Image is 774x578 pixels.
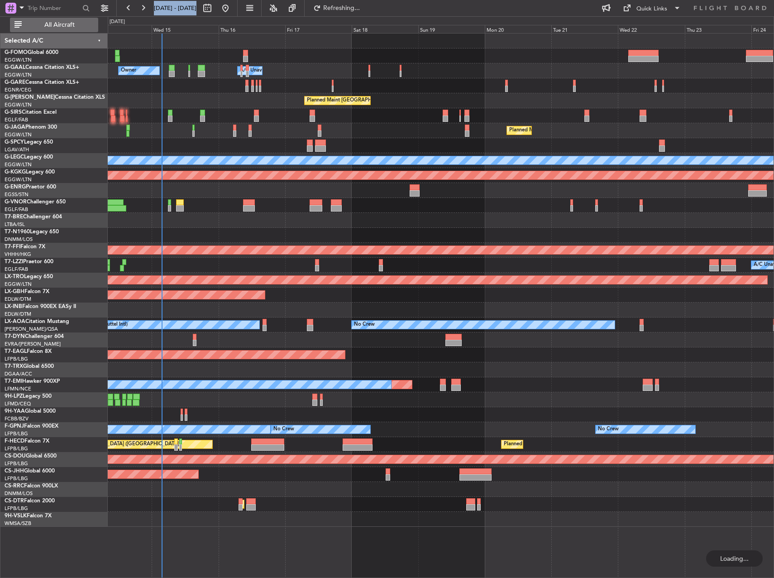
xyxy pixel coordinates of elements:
span: G-SPCY [5,140,24,145]
a: EGLF/FAB [5,116,28,123]
div: Thu 16 [219,25,285,33]
span: G-JAGA [5,125,25,130]
span: G-GAAL [5,65,25,70]
span: G-VNOR [5,199,27,205]
div: A/C Unavailable [240,64,277,77]
a: LFPB/LBG [5,445,28,452]
span: CS-RRC [5,483,24,489]
a: LFPB/LBG [5,475,28,482]
a: [PERSON_NAME]/QSA [5,326,58,332]
a: EGSS/STN [5,191,29,198]
a: EDLW/DTM [5,311,31,318]
a: G-SIRSCitation Excel [5,110,57,115]
a: EGGW/LTN [5,57,32,63]
a: EVRA/[PERSON_NAME] [5,341,61,347]
span: T7-EAGL [5,349,27,354]
a: EGGW/LTN [5,281,32,288]
a: EGGW/LTN [5,101,32,108]
a: T7-N1960Legacy 650 [5,229,59,235]
div: Planned Maint [GEOGRAPHIC_DATA] ([GEOGRAPHIC_DATA]) [38,438,180,451]
a: T7-LZZIPraetor 600 [5,259,53,265]
a: T7-BREChallenger 604 [5,214,62,220]
a: LX-TROLegacy 650 [5,274,53,279]
div: Planned Maint [GEOGRAPHIC_DATA] ([GEOGRAPHIC_DATA]) [504,438,646,451]
a: G-VNORChallenger 650 [5,199,66,205]
div: Loading... [706,550,763,567]
a: G-GAALCessna Citation XLS+ [5,65,79,70]
a: LFPB/LBG [5,505,28,512]
a: EGGW/LTN [5,131,32,138]
a: 9H-LPZLegacy 500 [5,394,52,399]
div: Quick Links [636,5,667,14]
span: F-GPNJ [5,424,24,429]
a: T7-FFIFalcon 7X [5,244,45,250]
span: G-KGKG [5,169,26,175]
a: G-ENRGPraetor 600 [5,184,56,190]
div: Thu 23 [685,25,751,33]
a: CS-DOUGlobal 6500 [5,453,57,459]
a: EGLF/FAB [5,266,28,273]
span: G-LEGC [5,154,24,160]
span: CS-DTR [5,498,24,504]
div: Planned Maint [GEOGRAPHIC_DATA] ([GEOGRAPHIC_DATA]) [307,94,449,107]
a: EGNR/CEG [5,87,32,93]
a: LFPB/LBG [5,356,28,362]
input: Trip Number [28,1,80,15]
button: Refreshing... [309,1,363,15]
a: CS-JHHGlobal 6000 [5,468,55,474]
div: No Crew [273,423,294,436]
div: Fri 17 [285,25,352,33]
span: CS-DOU [5,453,26,459]
a: EGLF/FAB [5,206,28,213]
span: F-HECD [5,438,24,444]
a: LX-AOACitation Mustang [5,319,69,324]
a: FCBB/BZV [5,415,29,422]
div: No Crew [598,423,619,436]
span: G-SIRS [5,110,22,115]
a: G-KGKGLegacy 600 [5,169,55,175]
a: LTBA/ISL [5,221,25,228]
div: Wed 15 [152,25,218,33]
a: WMSA/SZB [5,520,31,527]
a: CS-DTRFalcon 2000 [5,498,55,504]
a: 9H-VSLKFalcon 7X [5,513,52,519]
span: T7-TRX [5,364,23,369]
a: LGAV/ATH [5,146,29,153]
span: LX-GBH [5,289,24,294]
a: EGGW/LTN [5,72,32,78]
a: LFMD/CEQ [5,400,31,407]
div: Tue 21 [551,25,618,33]
span: 9H-LPZ [5,394,23,399]
span: LX-TRO [5,274,24,279]
span: [DATE] - [DATE] [154,4,196,12]
a: T7-TRXGlobal 6500 [5,364,54,369]
span: T7-DYN [5,334,25,339]
div: No Crew [354,318,375,332]
a: LX-GBHFalcon 7X [5,289,49,294]
span: T7-N1960 [5,229,30,235]
a: G-JAGAPhenom 300 [5,125,57,130]
a: G-[PERSON_NAME]Cessna Citation XLS [5,95,105,100]
div: [DATE] [110,18,125,26]
a: DNMM/LOS [5,490,33,497]
a: EDLW/DTM [5,296,31,303]
div: Wed 22 [618,25,684,33]
div: Planned Maint [GEOGRAPHIC_DATA] ([GEOGRAPHIC_DATA]) [509,124,652,137]
a: LFPB/LBG [5,430,28,437]
span: G-ENRG [5,184,26,190]
div: Sun 19 [418,25,485,33]
div: Tue 14 [85,25,152,33]
span: T7-FFI [5,244,20,250]
button: Quick Links [618,1,685,15]
div: Sat 18 [352,25,418,33]
a: CS-RRCFalcon 900LX [5,483,58,489]
a: LFMN/NCE [5,385,31,392]
span: All Aircraft [24,22,96,28]
span: T7-BRE [5,214,23,220]
a: G-SPCYLegacy 650 [5,140,53,145]
a: F-HECDFalcon 7X [5,438,49,444]
span: T7-LZZI [5,259,23,265]
span: G-[PERSON_NAME] [5,95,55,100]
div: Owner [121,64,136,77]
div: Mon 20 [485,25,551,33]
